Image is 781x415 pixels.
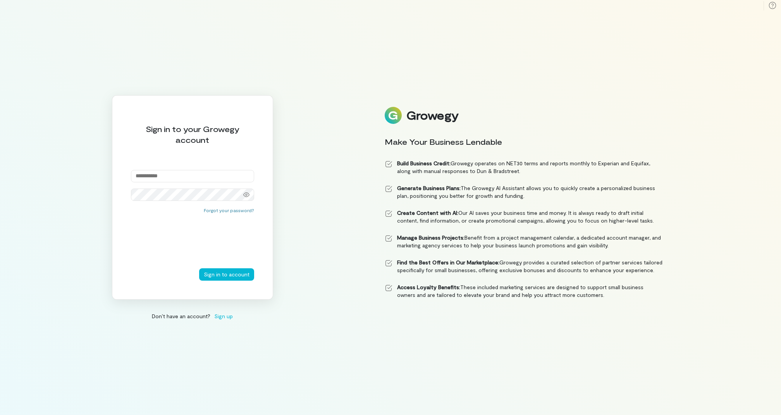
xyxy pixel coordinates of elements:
[199,268,254,281] button: Sign in to account
[397,259,499,266] strong: Find the Best Offers in Our Marketplace:
[214,312,233,320] span: Sign up
[397,185,461,191] strong: Generate Business Plans:
[385,209,663,225] li: Our AI saves your business time and money. It is always ready to draft initial content, find info...
[385,136,663,147] div: Make Your Business Lendable
[385,283,663,299] li: These included marketing services are designed to support small business owners and are tailored ...
[385,159,663,175] li: Growegy operates on NET30 terms and reports monthly to Experian and Equifax, along with manual re...
[112,312,273,320] div: Don’t have an account?
[397,209,458,216] strong: Create Content with AI:
[397,284,460,290] strong: Access Loyalty Benefits:
[397,160,451,166] strong: Build Business Credit:
[385,234,663,249] li: Benefit from a project management calendar, a dedicated account manager, and marketing agency ser...
[406,109,458,122] div: Growegy
[397,234,464,241] strong: Manage Business Projects:
[385,107,402,124] img: Logo
[131,123,254,145] div: Sign in to your Growegy account
[385,184,663,200] li: The Growegy AI Assistant allows you to quickly create a personalized business plan, positioning y...
[385,259,663,274] li: Growegy provides a curated selection of partner services tailored specifically for small business...
[204,207,254,213] button: Forgot your password?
